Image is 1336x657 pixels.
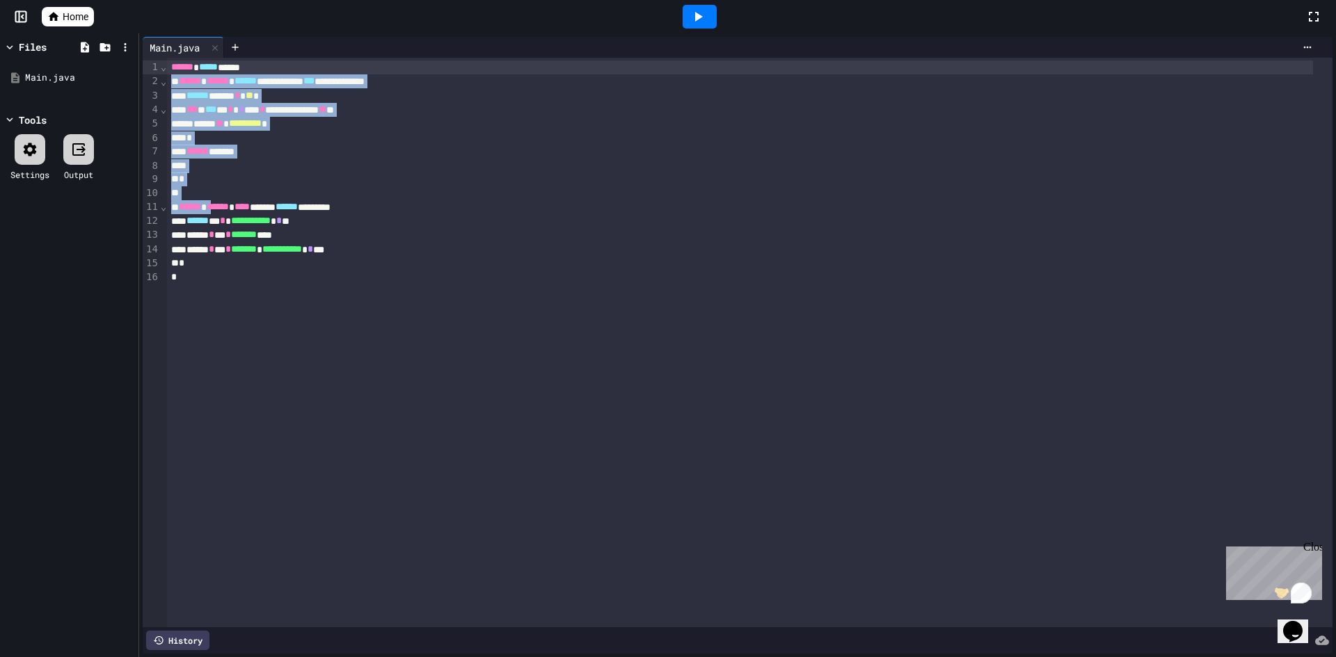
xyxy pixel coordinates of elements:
[19,113,47,127] div: Tools
[143,145,160,159] div: 7
[143,37,224,58] div: Main.java
[143,243,160,257] div: 14
[160,104,167,115] span: Fold line
[143,89,160,103] div: 3
[146,631,209,650] div: History
[143,270,160,284] div: 16
[143,103,160,117] div: 4
[63,10,88,24] span: Home
[143,131,160,145] div: 6
[143,257,160,270] div: 15
[1220,541,1322,600] iframe: chat widget
[10,168,49,181] div: Settings
[143,172,160,186] div: 9
[143,117,160,131] div: 5
[160,61,167,72] span: Fold line
[143,186,160,200] div: 10
[143,60,160,74] div: 1
[143,200,160,214] div: 11
[1278,601,1322,643] iframe: chat widget
[143,40,207,55] div: Main.java
[25,71,134,85] div: Main.java
[160,76,167,87] span: Fold line
[64,168,93,181] div: Output
[143,74,160,88] div: 2
[160,201,167,212] span: Fold line
[143,214,160,228] div: 12
[19,40,47,54] div: Files
[143,159,160,173] div: 8
[42,7,94,26] a: Home
[167,58,1333,627] div: To enrich screen reader interactions, please activate Accessibility in Grammarly extension settings
[6,6,96,88] div: Chat with us now!Close
[143,228,160,242] div: 13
